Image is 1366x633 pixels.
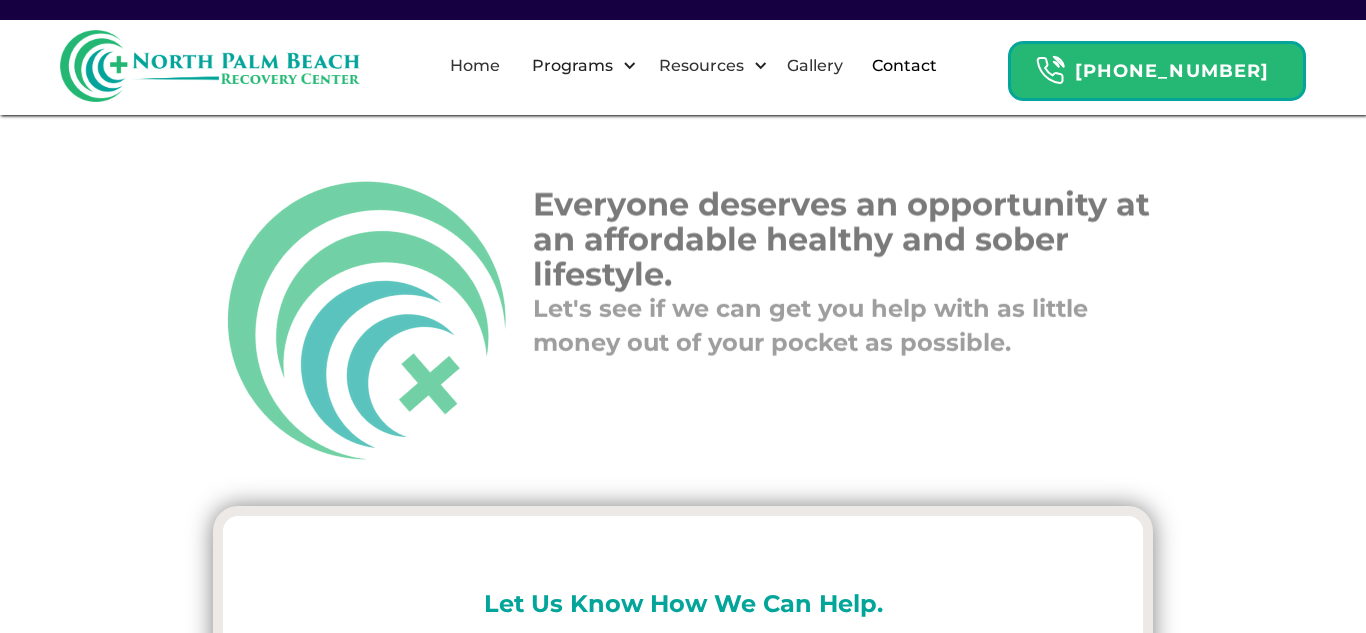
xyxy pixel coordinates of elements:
[1035,55,1065,86] img: Header Calendar Icons
[654,54,749,78] div: Resources
[533,186,1153,292] h1: Everyone deserves an opportunity at an affordable healthy and sober lifestyle.
[283,586,1083,622] h2: Let Us Know How We Can Help.
[533,292,1153,359] p: ‍
[860,34,949,98] a: Contact
[533,294,1088,357] strong: Let's see if we can get you help with as little money out of your pocket as possible.
[1075,60,1269,82] strong: [PHONE_NUMBER]
[775,34,855,98] a: Gallery
[642,34,773,98] div: Resources
[438,34,512,98] a: Home
[527,54,618,78] div: Programs
[515,34,642,98] div: Programs
[1008,31,1306,101] a: Header Calendar Icons[PHONE_NUMBER]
